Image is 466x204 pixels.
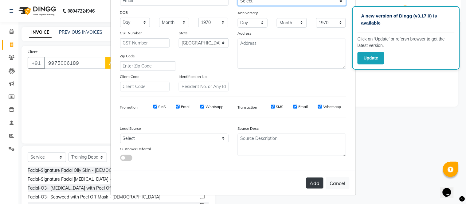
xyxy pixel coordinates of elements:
input: Resident No. or Any Id [179,82,229,91]
input: Client Code [120,82,170,91]
label: Zip Code [120,53,135,59]
input: Enter Zip Code [120,61,175,71]
label: DOB [120,10,128,15]
label: Transaction [238,105,257,110]
button: Cancel [326,177,350,189]
label: Whatsapp [323,104,341,110]
p: A new version of Dingg (v3.17.0) is available [361,13,451,26]
label: Whatsapp [206,104,223,110]
label: State [179,30,188,36]
label: GST Number [120,30,142,36]
iframe: chat widget [440,179,460,198]
button: Update [358,52,384,64]
label: SMS [276,104,284,110]
input: GST Number [120,38,170,48]
label: Promotion [120,105,138,110]
label: Address [238,31,252,36]
label: Email [181,104,190,110]
label: Identification No. [179,74,208,79]
label: Client Code [120,74,140,79]
button: Add [306,178,323,189]
label: Customer Referral [120,146,151,152]
label: Source Desc [238,126,259,131]
label: SMS [159,104,166,110]
label: Email [299,104,308,110]
label: Lead Source [120,126,141,131]
p: Click on ‘Update’ or refersh browser to get the latest version. [358,36,455,49]
label: Anniversary [238,10,258,16]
